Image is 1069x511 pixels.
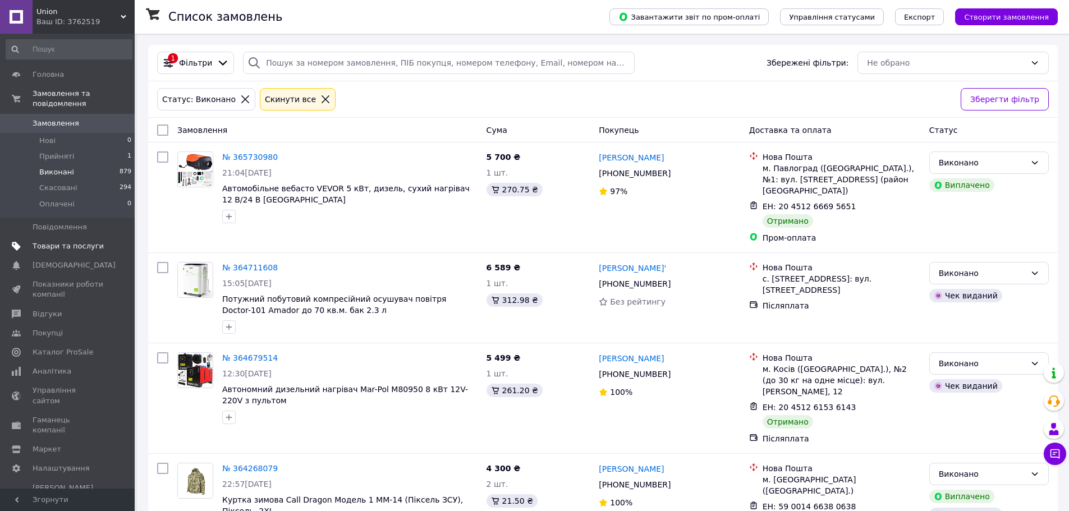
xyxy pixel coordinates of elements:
div: Післяплата [763,433,920,444]
span: 12:30[DATE] [222,369,272,378]
span: Зберегти фільтр [970,93,1039,105]
div: Нова Пошта [763,262,920,273]
span: Головна [33,70,64,80]
div: Отримано [763,214,813,228]
a: № 364679514 [222,353,278,362]
div: Виконано [939,357,1026,370]
div: 270.75 ₴ [487,183,543,196]
span: 21:04[DATE] [222,168,272,177]
div: м. [GEOGRAPHIC_DATA] ([GEOGRAPHIC_DATA].) [763,474,920,496]
span: Товари та послуги [33,241,104,251]
h1: Список замовлень [168,10,282,24]
a: № 365730980 [222,153,278,162]
span: Відгуки [33,309,62,319]
span: Маркет [33,444,61,454]
span: ЕН: 59 0014 6638 0638 [763,502,856,511]
div: Не обрано [867,57,1026,69]
span: 1 [127,151,131,162]
a: Потужний побутовий компресійний осушувач повітря Doctor-101 Amador до 70 кв.м. бак 2.3 л [222,294,446,315]
span: Аналітика [33,366,71,376]
span: Каталог ProSale [33,347,93,357]
span: 22:57[DATE] [222,480,272,489]
span: Покупці [33,328,63,338]
div: м. Павлоград ([GEOGRAPHIC_DATA].), №1: вул. [STREET_ADDRESS] (район [GEOGRAPHIC_DATA]) [763,163,920,196]
a: [PERSON_NAME] [599,463,664,475]
a: Фото товару [177,463,213,499]
span: Експорт [904,13,935,21]
span: Доставка та оплата [749,126,832,135]
button: Чат з покупцем [1044,443,1066,465]
img: Фото товару [178,353,213,388]
div: Виплачено [929,490,994,503]
span: 4 300 ₴ [487,464,521,473]
a: Фото товару [177,151,213,187]
span: Збережені фільтри: [767,57,848,68]
span: 15:05[DATE] [222,279,272,288]
span: Union [36,7,121,17]
span: Налаштування [33,463,90,473]
span: 100% [610,498,632,507]
a: Автономний дизельний нагрівач Mar-Pol M80950 8 кВт 12V-220V з пультом [222,385,468,405]
input: Пошук [6,39,132,59]
div: 312.98 ₴ [487,293,543,307]
div: [PHONE_NUMBER] [597,276,673,292]
div: [PHONE_NUMBER] [597,165,673,181]
div: Нова Пошта [763,151,920,163]
span: Створити замовлення [964,13,1049,21]
a: Створити замовлення [944,12,1058,21]
span: Прийняті [39,151,74,162]
span: 1 шт. [487,279,508,288]
a: Автомобільне вебасто VEVOR 5 кВт, дизель, сухий нагрівач 12 В/24 В [GEOGRAPHIC_DATA] [222,184,470,204]
div: 261.20 ₴ [487,384,543,397]
span: 2 шт. [487,480,508,489]
span: 100% [610,388,632,397]
div: Чек виданий [929,379,1002,393]
div: 21.50 ₴ [487,494,538,508]
span: Управління статусами [789,13,875,21]
a: [PERSON_NAME]' [599,263,666,274]
span: Фільтри [179,57,212,68]
span: Оплачені [39,199,75,209]
span: 5 499 ₴ [487,353,521,362]
span: 294 [120,183,131,193]
img: Фото товару [178,153,213,187]
div: Ваш ID: 3762519 [36,17,135,27]
span: [DEMOGRAPHIC_DATA] [33,260,116,270]
button: Завантажити звіт по пром-оплаті [609,8,769,25]
span: 97% [610,187,627,196]
span: Показники роботи компанії [33,279,104,300]
span: Завантажити звіт по пром-оплаті [618,12,760,22]
button: Управління статусами [780,8,884,25]
span: Замовлення [177,126,227,135]
span: 5 700 ₴ [487,153,521,162]
a: № 364711608 [222,263,278,272]
span: 0 [127,136,131,146]
div: Статус: Виконано [160,93,238,105]
button: Створити замовлення [955,8,1058,25]
span: Cума [487,126,507,135]
a: [PERSON_NAME] [599,152,664,163]
a: [PERSON_NAME] [599,353,664,364]
span: Повідомлення [33,222,87,232]
button: Зберегти фільтр [961,88,1049,111]
div: с. [STREET_ADDRESS]: вул. [STREET_ADDRESS] [763,273,920,296]
span: Гаманець компанії [33,415,104,435]
button: Експорт [895,8,944,25]
span: Без рейтингу [610,297,666,306]
div: Післяплата [763,300,920,311]
div: Виконано [939,267,1026,279]
div: Отримано [763,415,813,429]
span: Управління сайтом [33,385,104,406]
div: Чек виданий [929,289,1002,302]
span: Замовлення та повідомлення [33,89,135,109]
span: Скасовані [39,183,77,193]
a: № 364268079 [222,464,278,473]
span: Покупець [599,126,639,135]
img: Фото товару [178,263,213,297]
span: ЕН: 20 4512 6669 5651 [763,202,856,211]
span: 1 шт. [487,369,508,378]
span: Нові [39,136,56,146]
